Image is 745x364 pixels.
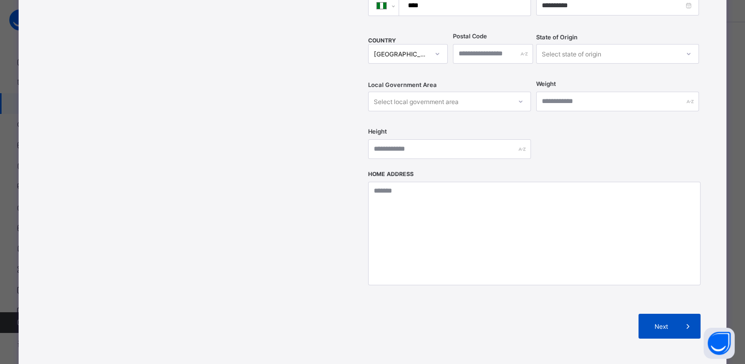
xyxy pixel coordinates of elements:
span: State of Origin [536,34,577,41]
button: Open asap [704,328,735,359]
span: Next [646,323,676,330]
label: Weight [536,80,556,88]
label: Home Address [368,171,414,178]
span: Local Government Area [368,81,437,89]
span: COUNTRY [368,37,396,44]
label: Postal Code [453,33,487,40]
div: Select state of origin [542,44,601,64]
label: Height [368,128,387,135]
div: Select local government area [374,92,459,111]
div: [GEOGRAPHIC_DATA] [374,50,429,58]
